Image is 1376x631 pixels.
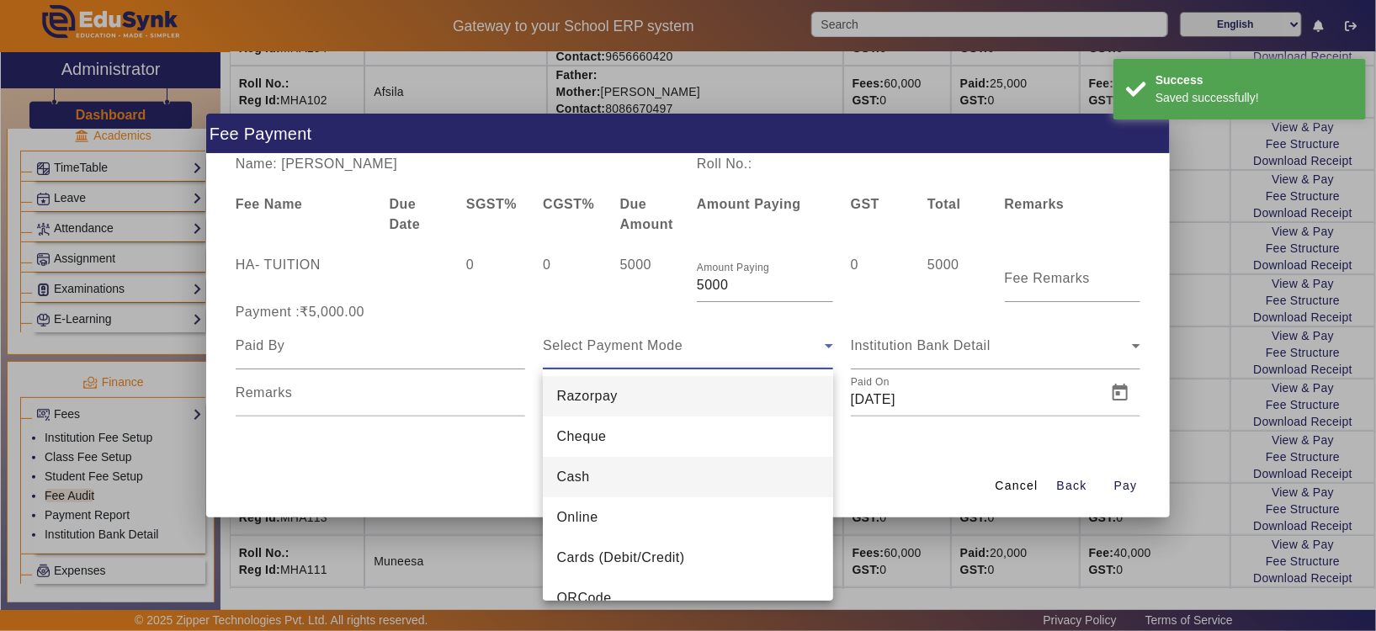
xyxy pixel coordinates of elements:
[556,588,611,608] span: QRCode
[556,467,589,487] span: Cash
[556,427,606,447] span: Cheque
[1156,72,1353,89] div: Success
[556,386,617,406] span: Razorpay
[1156,89,1353,107] div: Saved successfully!
[556,507,598,528] span: Online
[556,548,684,568] span: Cards (Debit/Credit)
